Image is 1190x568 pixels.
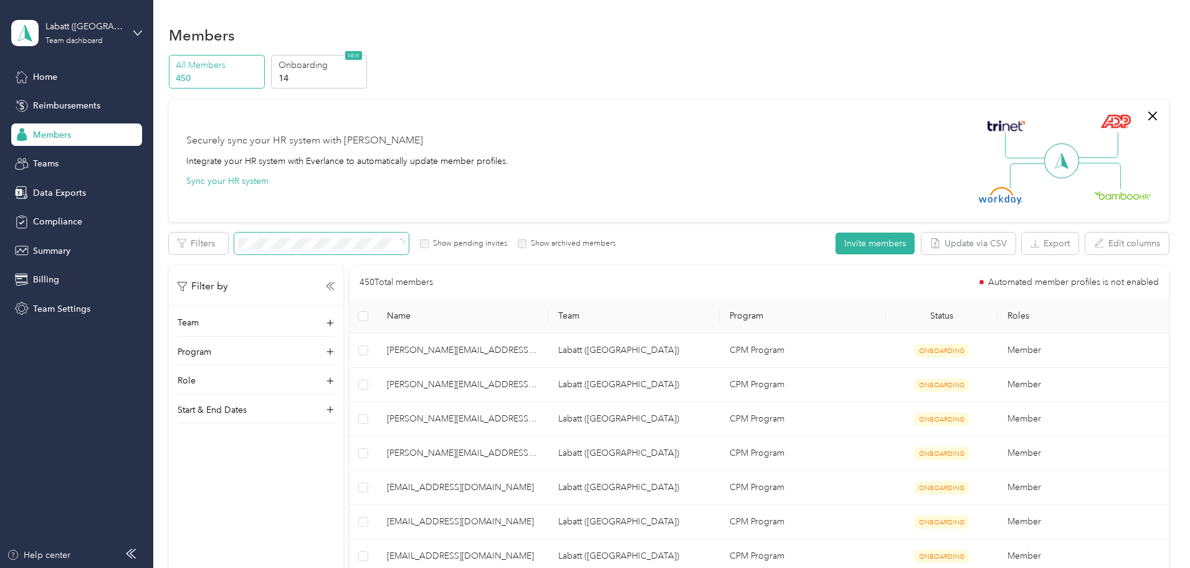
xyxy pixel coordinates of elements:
span: Home [33,70,57,84]
span: ONBOARDING [915,344,969,357]
span: Team Settings [33,302,90,315]
button: Update via CSV [921,233,1016,254]
td: david.mirabeau@labatt.com [377,368,548,402]
img: Trinet [984,117,1028,135]
td: ONBOARDING [886,471,997,505]
td: Member [997,368,1169,402]
label: Show pending invites [429,238,507,249]
td: Member [997,471,1169,505]
img: Line Right Up [1075,132,1118,158]
td: ONBOARDING [886,334,997,368]
span: Billing [33,273,59,286]
th: Name [377,299,548,334]
button: Help center [7,549,70,562]
span: [PERSON_NAME][EMAIL_ADDRESS][DOMAIN_NAME] [387,378,538,392]
img: Line Left Down [1009,163,1053,188]
span: ONBOARDING [915,413,969,426]
p: Onboarding [278,59,363,72]
td: CPM Program [720,402,887,436]
div: Labatt ([GEOGRAPHIC_DATA]) [45,20,123,33]
p: Start & End Dates [178,403,247,416]
span: ONBOARDING [915,447,969,460]
span: [EMAIL_ADDRESS][DOMAIN_NAME] [387,515,538,529]
td: Labatt (Quebec) [548,436,720,471]
p: Filter by [178,279,228,294]
span: Teams [33,157,59,170]
div: Team dashboard [45,37,103,45]
td: Labatt (Quebec) [548,505,720,539]
th: Roles [997,299,1169,334]
span: Automated member profiles is not enabled [988,278,1159,287]
img: Line Right Down [1077,163,1121,190]
img: BambooHR [1094,191,1151,200]
td: alexandre.larivere@labatt.com [377,334,548,368]
img: Line Left Up [1005,132,1049,159]
span: Compliance [33,215,82,228]
h1: Members [169,29,235,42]
div: Securely sync your HR system with [PERSON_NAME] [186,133,423,148]
label: Show archived members [526,238,616,249]
span: ONBOARDING [915,550,969,563]
span: ONBOARDING [915,481,969,494]
p: 450 [176,72,260,85]
td: Labatt (Quebec) [548,471,720,505]
button: Sync your HR system [186,175,269,188]
p: All Members [176,59,260,72]
td: Labatt (Quebec) [548,368,720,402]
button: Invite members [835,233,915,254]
td: Member [997,334,1169,368]
iframe: Everlance-gr Chat Button Frame [1120,498,1190,568]
button: Export [1022,233,1078,254]
span: Summary [33,244,70,258]
td: isaac.dalpe@labatt.com [377,402,548,436]
p: Team [178,316,199,329]
p: 450 Total members [359,276,433,289]
p: Program [178,345,211,359]
td: ONBOARDING [886,402,997,436]
span: [PERSON_NAME][EMAIL_ADDRESS][DOMAIN_NAME] [387,344,538,357]
span: [PERSON_NAME][EMAIL_ADDRESS][DOMAIN_NAME] [387,446,538,460]
span: Reimbursements [33,99,100,112]
span: [EMAIL_ADDRESS][DOMAIN_NAME] [387,549,538,563]
td: martinjeremi@gmail.com [377,505,548,539]
td: Labatt (Quebec) [548,334,720,368]
td: Member [997,402,1169,436]
td: Labatt (Quebec) [548,402,720,436]
span: ONBOARDING [915,516,969,529]
th: Program [720,299,887,334]
span: NEW [345,51,362,60]
span: Members [33,128,71,142]
td: CPM Program [720,368,887,402]
span: Name [387,310,538,321]
img: ADP [1100,114,1131,128]
td: jared.stewart1@labatt.com [377,436,548,471]
div: Integrate your HR system with Everlance to automatically update member profiles. [186,155,508,168]
p: Role [178,374,196,387]
span: ONBOARDING [915,378,969,392]
td: Member [997,505,1169,539]
td: jaylunickpor7@hotmail.com [377,471,548,505]
button: Edit columns [1085,233,1169,254]
span: [EMAIL_ADDRESS][DOMAIN_NAME] [387,481,538,494]
td: CPM Program [720,436,887,471]
td: ONBOARDING [886,505,997,539]
img: Workday [979,187,1022,205]
td: CPM Program [720,471,887,505]
td: CPM Program [720,334,887,368]
p: 14 [278,72,363,85]
td: ONBOARDING [886,368,997,402]
td: ONBOARDING [886,436,997,471]
th: Team [548,299,720,334]
td: Member [997,436,1169,471]
button: Filters [169,233,228,254]
span: Data Exports [33,186,86,200]
th: Status [886,299,997,334]
td: CPM Program [720,505,887,539]
span: [PERSON_NAME][EMAIL_ADDRESS][DOMAIN_NAME] [387,412,538,426]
